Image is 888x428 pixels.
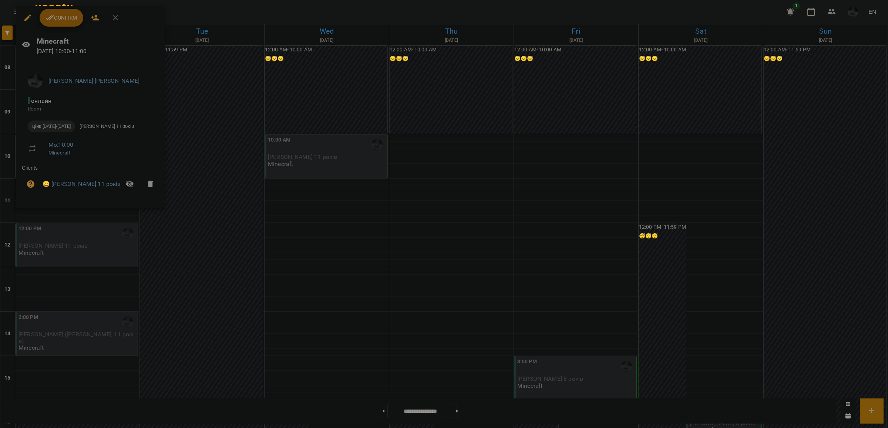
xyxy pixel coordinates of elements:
a: 😀 [PERSON_NAME] 11 років [43,180,121,188]
a: [PERSON_NAME] [PERSON_NAME] [48,77,139,84]
a: Minecraft [48,150,71,156]
h6: Minecraft [37,35,159,47]
a: Mo , 10:00 [48,141,73,148]
p: [DATE] 10:00 - 11:00 [37,47,159,56]
div: [PERSON_NAME] 11 років [75,120,138,132]
button: Confirm [40,9,83,27]
span: - онлайн [28,97,53,104]
p: Room [28,105,153,113]
img: c21352688f5787f21f3ea42016bcdd1d.jpg [28,74,43,88]
span: [PERSON_NAME] 11 років [75,123,138,130]
ul: Clients [22,164,159,199]
span: ціна [DATE]-[DATE] [28,123,75,130]
span: Confirm [46,13,77,22]
button: Unpaid. Bill the attendance? [22,175,40,193]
